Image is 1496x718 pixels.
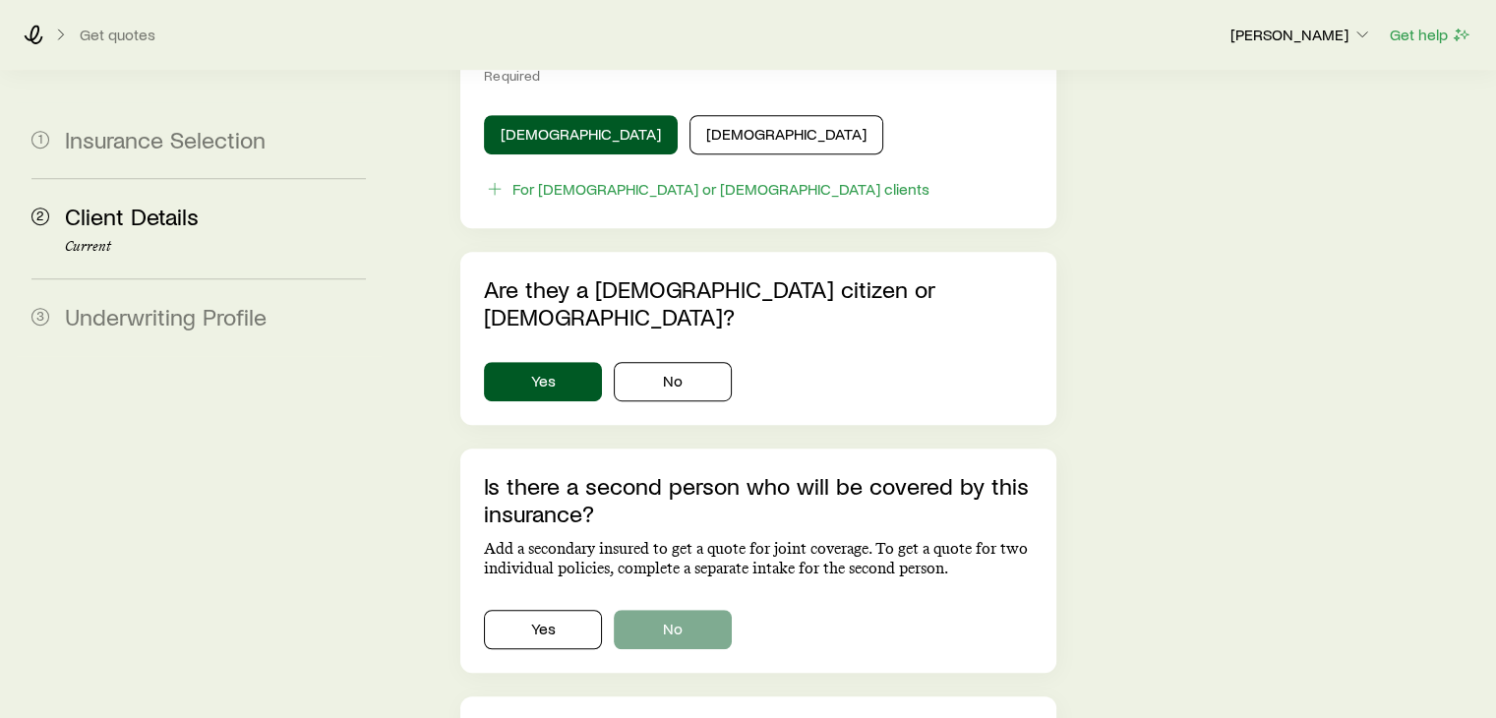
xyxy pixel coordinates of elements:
span: 1 [31,131,49,149]
button: Yes [484,362,602,401]
button: [DEMOGRAPHIC_DATA] [689,115,883,154]
p: Add a secondary insured to get a quote for joint coverage. To get a quote for two individual poli... [484,539,1032,578]
span: Insurance Selection [65,125,266,153]
button: No [614,610,732,649]
button: No [614,362,732,401]
span: 3 [31,308,49,326]
div: Required [484,68,1032,84]
button: Get help [1389,24,1472,46]
button: Get quotes [79,26,156,44]
button: [PERSON_NAME] [1229,24,1373,47]
p: Current [65,239,366,255]
span: Client Details [65,202,199,230]
p: Is there a second person who will be covered by this insurance? [484,472,1032,527]
button: [DEMOGRAPHIC_DATA] [484,115,678,154]
button: Yes [484,610,602,649]
p: Are they a [DEMOGRAPHIC_DATA] citizen or [DEMOGRAPHIC_DATA]? [484,275,1032,330]
div: For [DEMOGRAPHIC_DATA] or [DEMOGRAPHIC_DATA] clients [512,179,929,199]
button: For [DEMOGRAPHIC_DATA] or [DEMOGRAPHIC_DATA] clients [484,178,930,201]
span: Underwriting Profile [65,302,267,330]
span: 2 [31,208,49,225]
p: [PERSON_NAME] [1230,25,1372,44]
